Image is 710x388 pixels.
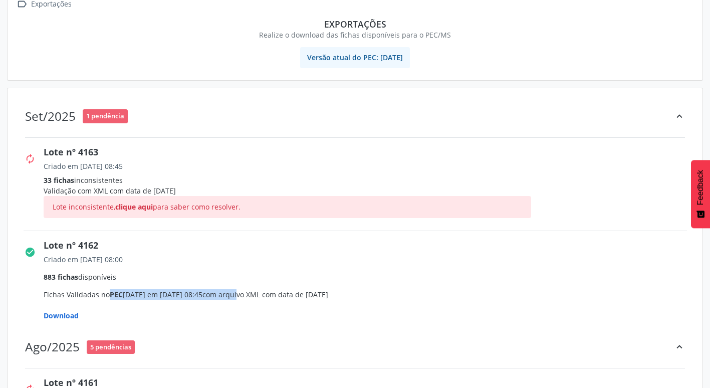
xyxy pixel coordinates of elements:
div: inconsistentes [44,175,694,185]
span: Fichas Validadas no [DATE] em [DATE] 08:45 [44,254,694,321]
div: Set/2025 [25,109,76,123]
div: Realize o download das fichas disponíveis para o PEC/MS [22,30,688,40]
span: 883 fichas [44,272,78,282]
div: Lote nº 4163 [44,145,694,159]
span: Versão atual do PEC: [DATE] [300,47,410,68]
span: Feedback [696,170,705,205]
span: clique aqui [115,202,153,212]
div: Exportações [22,19,688,30]
span: com arquivo XML com data de [DATE] [202,290,328,299]
i: keyboard_arrow_up [674,341,685,352]
div: disponíveis [44,272,694,282]
div: Lote nº 4162 [44,239,694,252]
span: PEC [110,290,123,299]
span: 33 fichas [44,175,74,185]
i: keyboard_arrow_up [674,111,685,122]
div: Criado em [DATE] 08:45 [44,161,694,171]
div: Validação com XML com data de [DATE] [44,185,694,196]
div: Ago/2025 [25,339,80,354]
i: autorenew [25,153,36,164]
span: 1 pendência [83,109,128,123]
span: Download [44,311,79,320]
i: check_circle [25,247,36,258]
div: keyboard_arrow_up [674,106,685,126]
div: keyboard_arrow_up [674,337,685,357]
span: 5 pendências [87,340,135,354]
div: Criado em [DATE] 08:00 [44,254,694,265]
button: Feedback - Mostrar pesquisa [691,160,710,228]
span: Lote inconsistente, para saber como resolver. [53,202,241,212]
